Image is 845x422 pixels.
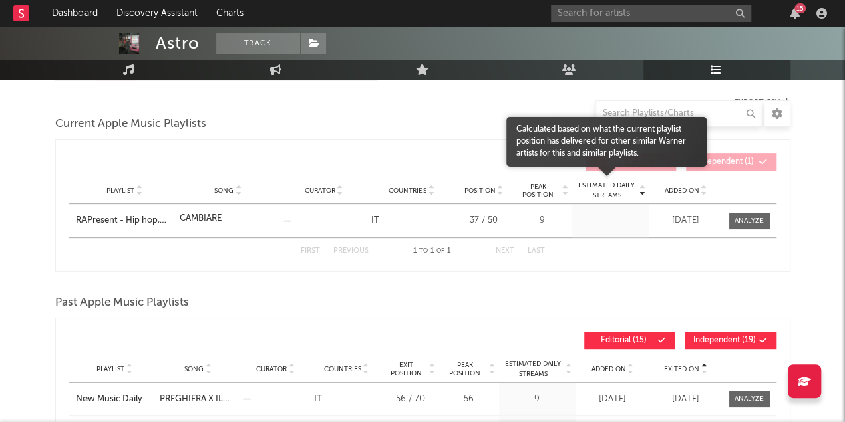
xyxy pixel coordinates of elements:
[371,216,379,225] a: IT
[323,365,361,373] span: Countries
[464,187,496,195] span: Position
[685,332,776,349] button: Independent(19)
[301,247,320,255] button: First
[459,214,509,227] div: 37 / 50
[653,393,719,406] div: [DATE]
[76,214,173,227] a: RAPresent - Hip hop, Rap, Trap
[502,393,572,406] div: 9
[96,365,124,373] span: Playlist
[790,8,800,19] button: 15
[695,158,756,166] span: Independent ( 1 )
[794,3,806,13] div: 15
[496,247,514,255] button: Next
[551,5,751,22] input: Search for artists
[516,183,561,199] span: Peak Position
[216,33,300,54] button: Track
[395,243,469,259] div: 1 1 1
[664,365,699,373] span: Exited On
[579,393,646,406] div: [DATE]
[686,153,776,171] button: Independent(1)
[385,393,436,406] div: 56 / 70
[735,98,790,106] button: Export CSV
[693,336,756,344] span: Independent ( 19 )
[502,359,564,379] span: Estimated Daily Streams
[516,214,569,227] div: 9
[55,295,189,311] span: Past Apple Music Playlists
[506,124,707,160] span: Calculated based on what the current playlist position has delivered for other similar Warner art...
[180,212,222,225] div: CAMBIARE
[442,361,488,377] span: Peak Position
[436,248,444,254] span: of
[528,247,545,255] button: Last
[106,187,134,195] span: Playlist
[156,33,200,54] div: Astro
[665,187,699,195] span: Added On
[256,365,287,373] span: Curator
[214,187,234,195] span: Song
[593,336,655,344] span: Editorial ( 15 )
[419,248,428,254] span: to
[653,214,719,227] div: [DATE]
[576,181,638,201] span: Estimated Daily Streams
[591,365,626,373] span: Added On
[595,100,762,127] input: Search Playlists/Charts
[76,393,153,406] a: New Music Daily
[314,395,322,403] a: IT
[389,187,426,195] span: Countries
[584,332,675,349] button: Editorial(15)
[305,187,335,195] span: Curator
[184,365,204,373] span: Song
[442,393,496,406] div: 56
[333,247,369,255] button: Previous
[385,361,428,377] span: Exit Position
[160,393,236,406] a: PREGHIERA X IL BLOCCO
[55,116,206,132] span: Current Apple Music Playlists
